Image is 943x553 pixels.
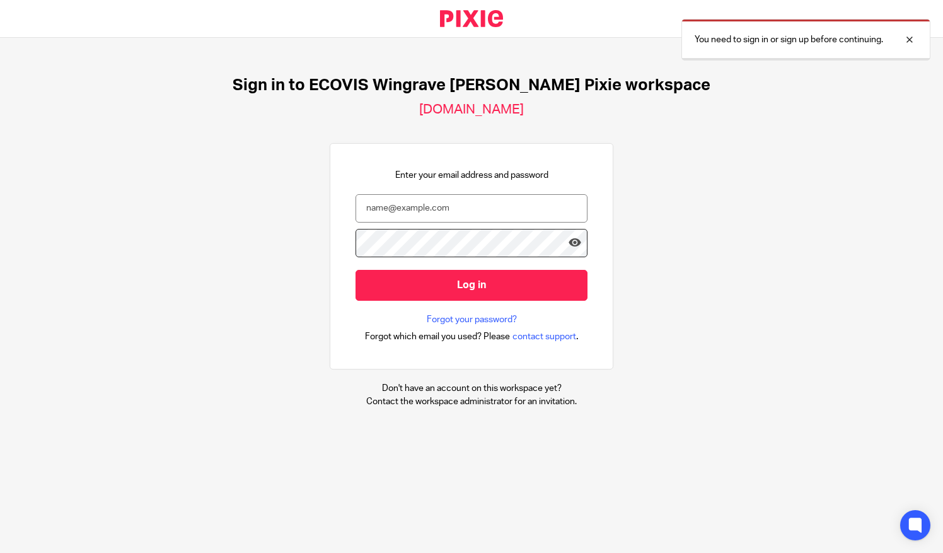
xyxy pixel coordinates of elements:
p: You need to sign in or sign up before continuing. [695,33,883,46]
p: Contact the workspace administrator for an invitation. [366,395,577,408]
p: Don't have an account on this workspace yet? [366,382,577,395]
h2: [DOMAIN_NAME] [419,102,524,118]
h1: Sign in to ECOVIS Wingrave [PERSON_NAME] Pixie workspace [233,76,710,95]
a: Forgot your password? [427,313,517,326]
span: Forgot which email you used? Please [365,330,510,343]
p: Enter your email address and password [395,169,548,182]
div: . [365,329,579,344]
input: Log in [356,270,587,301]
input: name@example.com [356,194,587,223]
span: contact support [512,330,576,343]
